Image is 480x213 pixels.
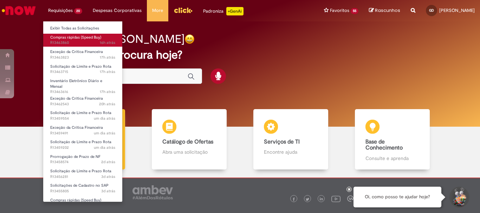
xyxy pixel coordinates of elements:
time: 29/08/2025 17:10:12 [100,69,115,74]
span: 20h atrás [99,101,115,107]
span: Inventário Eletrônico Diário e Mensal [50,78,102,89]
span: Solicitação de Limite e Prazo Rota [50,64,111,69]
span: Solicitações de Cadastro no SAP [50,183,109,188]
p: Abra uma solicitação [162,148,216,155]
a: Aberto R13459554 : Solicitação de Limite e Prazo Rota [43,109,122,122]
p: +GenAi [226,7,244,15]
span: um dia atrás [94,145,115,150]
a: Aberto R13463823 : Exceção da Crítica Financeira [43,48,122,61]
a: Exibir Todas as Solicitações [43,25,122,32]
a: Aberto R13455805 : Solicitações de Cadastro no SAP [43,182,122,195]
span: Solicitação de Limite e Prazo Rota [50,139,111,145]
span: Compras rápidas (Speed Buy) [50,198,101,203]
a: Aberto R13463715 : Solicitação de Limite e Prazo Rota [43,63,122,76]
a: Base de Conhecimento Consulte e aprenda [342,109,443,170]
span: 3d atrás [101,188,115,194]
span: 17h atrás [100,55,115,60]
img: logo_footer_twitter.png [306,198,309,201]
time: 29/08/2025 16:49:11 [100,89,115,94]
span: um dia atrás [94,116,115,121]
span: Solicitação de Limite e Prazo Rota [50,168,111,174]
a: Aberto R13459202 : Solicitação de Limite e Prazo Rota [43,138,122,151]
p: Consulte e aprenda [365,155,419,162]
img: logo_footer_ambev_rotulo_gray.png [132,185,173,199]
time: 28/08/2025 17:17:22 [94,131,115,136]
span: R13459491 [50,131,115,136]
time: 29/08/2025 14:01:37 [99,101,115,107]
a: Catálogo de Ofertas Abra uma solicitação [138,109,240,170]
a: Aberto R13459491 : Exceção da Crítica Financeira [43,124,122,137]
img: click_logo_yellow_360x200.png [174,5,193,15]
span: Prorrogação de Prazo de NF [50,154,100,159]
span: R13458574 [50,159,115,165]
time: 28/08/2025 17:26:21 [94,116,115,121]
div: Padroniza [203,7,244,15]
img: ServiceNow [1,4,37,18]
img: logo_footer_workplace.png [347,195,353,202]
time: 28/08/2025 16:35:36 [94,145,115,150]
time: 28/08/2025 08:41:11 [101,188,115,194]
img: logo_footer_linkedin.png [320,197,323,201]
span: R13459554 [50,116,115,121]
span: Exceção da Crítica Financeira [50,49,103,54]
a: Serviços de TI Encontre ajuda [240,109,342,170]
span: 16h atrás [100,40,115,45]
h2: O que você procura hoje? [50,49,430,61]
span: R13462543 [50,101,115,107]
span: Requisições [48,7,73,14]
span: GD [429,8,434,13]
img: happy-face.png [184,34,195,44]
span: Exceção da Crítica Financeira [50,125,103,130]
a: Aberto R13456281 : Solicitação de Limite e Prazo Rota [43,167,122,180]
ul: Requisições [43,21,123,202]
img: logo_footer_youtube.png [331,194,340,203]
span: R13463823 [50,55,115,60]
a: Aberto R13458574 : Prorrogação de Prazo de NF [43,153,122,166]
b: Base de Conhecimento [365,138,403,152]
span: 3d atrás [101,174,115,179]
span: 2d atrás [101,159,115,165]
time: 29/08/2025 17:35:36 [100,55,115,60]
span: 55 [351,8,358,14]
span: 17h atrás [100,69,115,74]
span: R13456281 [50,174,115,180]
img: logo_footer_facebook.png [292,198,296,201]
span: Favoritos [330,7,349,14]
span: Compras rápidas (Speed Buy) [50,35,101,40]
time: 28/08/2025 09:41:14 [101,174,115,179]
a: Aberto R13463860 : Compras rápidas (Speed Buy) [43,34,122,47]
span: R13455805 [50,188,115,194]
a: Aberto R13462543 : Exceção da Crítica Financeira [43,95,122,108]
a: Aberto R13454163 : Compras rápidas (Speed Buy) [43,197,122,209]
a: Aberto R13463616 : Inventário Eletrônico Diário e Mensal [43,77,122,92]
span: Rascunhos [375,7,400,14]
span: Despesas Corporativas [93,7,142,14]
p: Encontre ajuda [264,148,317,155]
span: Solicitação de Limite e Prazo Rota [50,110,111,115]
span: um dia atrás [94,131,115,136]
button: Iniciar Conversa de Suporte [448,187,469,208]
span: Exceção da Crítica Financeira [50,96,103,101]
a: Rascunhos [369,7,400,14]
span: [PERSON_NAME] [439,7,475,13]
div: Oi, como posso te ajudar hoje? [353,187,441,207]
span: 20 [74,8,82,14]
b: Serviços de TI [264,138,300,145]
span: 17h atrás [100,89,115,94]
span: R13463860 [50,40,115,46]
b: Catálogo de Ofertas [162,138,213,145]
span: R13463616 [50,89,115,95]
a: Tirar dúvidas Tirar dúvidas com Lupi Assist e Gen Ai [37,109,138,170]
span: More [152,7,163,14]
span: R13463715 [50,69,115,75]
span: R13459202 [50,145,115,151]
time: 28/08/2025 15:14:03 [101,159,115,165]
